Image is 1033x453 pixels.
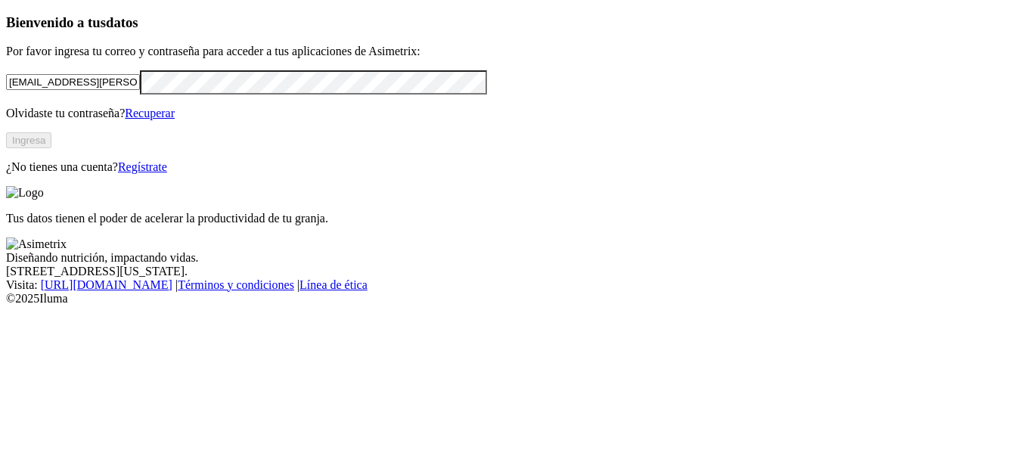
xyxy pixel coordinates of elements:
[6,251,1027,265] div: Diseñando nutrición, impactando vidas.
[106,14,138,30] span: datos
[6,237,67,251] img: Asimetrix
[6,292,1027,306] div: © 2025 Iluma
[178,278,294,291] a: Términos y condiciones
[6,265,1027,278] div: [STREET_ADDRESS][US_STATE].
[6,107,1027,120] p: Olvidaste tu contraseña?
[125,107,175,119] a: Recuperar
[118,160,167,173] a: Regístrate
[6,278,1027,292] div: Visita : | |
[6,160,1027,174] p: ¿No tienes una cuenta?
[41,278,172,291] a: [URL][DOMAIN_NAME]
[6,45,1027,58] p: Por favor ingresa tu correo y contraseña para acceder a tus aplicaciones de Asimetrix:
[6,14,1027,31] h3: Bienvenido a tus
[6,74,140,90] input: Tu correo
[6,212,1027,225] p: Tus datos tienen el poder de acelerar la productividad de tu granja.
[6,186,44,200] img: Logo
[6,132,51,148] button: Ingresa
[299,278,368,291] a: Línea de ética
